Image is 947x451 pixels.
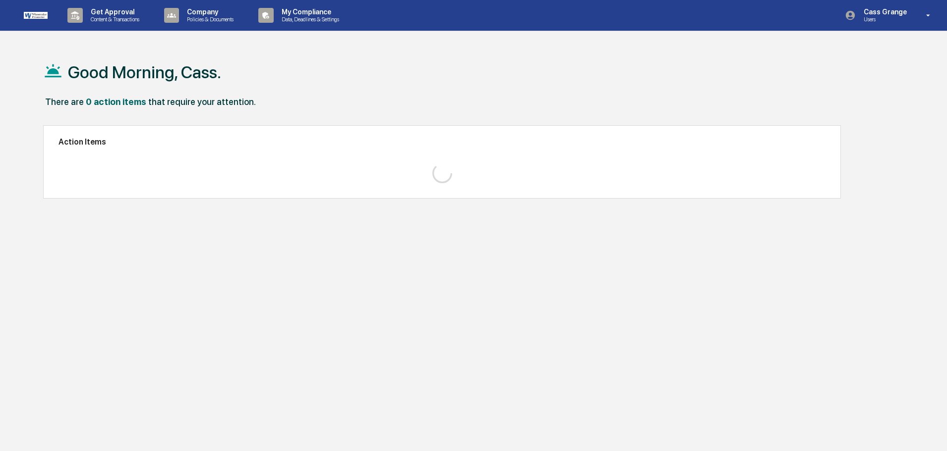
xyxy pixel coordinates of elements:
[83,16,144,23] p: Content & Transactions
[59,137,826,147] h2: Action Items
[274,8,344,16] p: My Compliance
[179,16,238,23] p: Policies & Documents
[148,97,256,107] div: that require your attention.
[68,62,221,82] h1: Good Morning, Cass.
[856,8,912,16] p: Cass Grange
[856,16,912,23] p: Users
[274,16,344,23] p: Data, Deadlines & Settings
[83,8,144,16] p: Get Approval
[24,12,48,19] img: logo
[179,8,238,16] p: Company
[45,97,84,107] div: There are
[86,97,146,107] div: 0 action items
